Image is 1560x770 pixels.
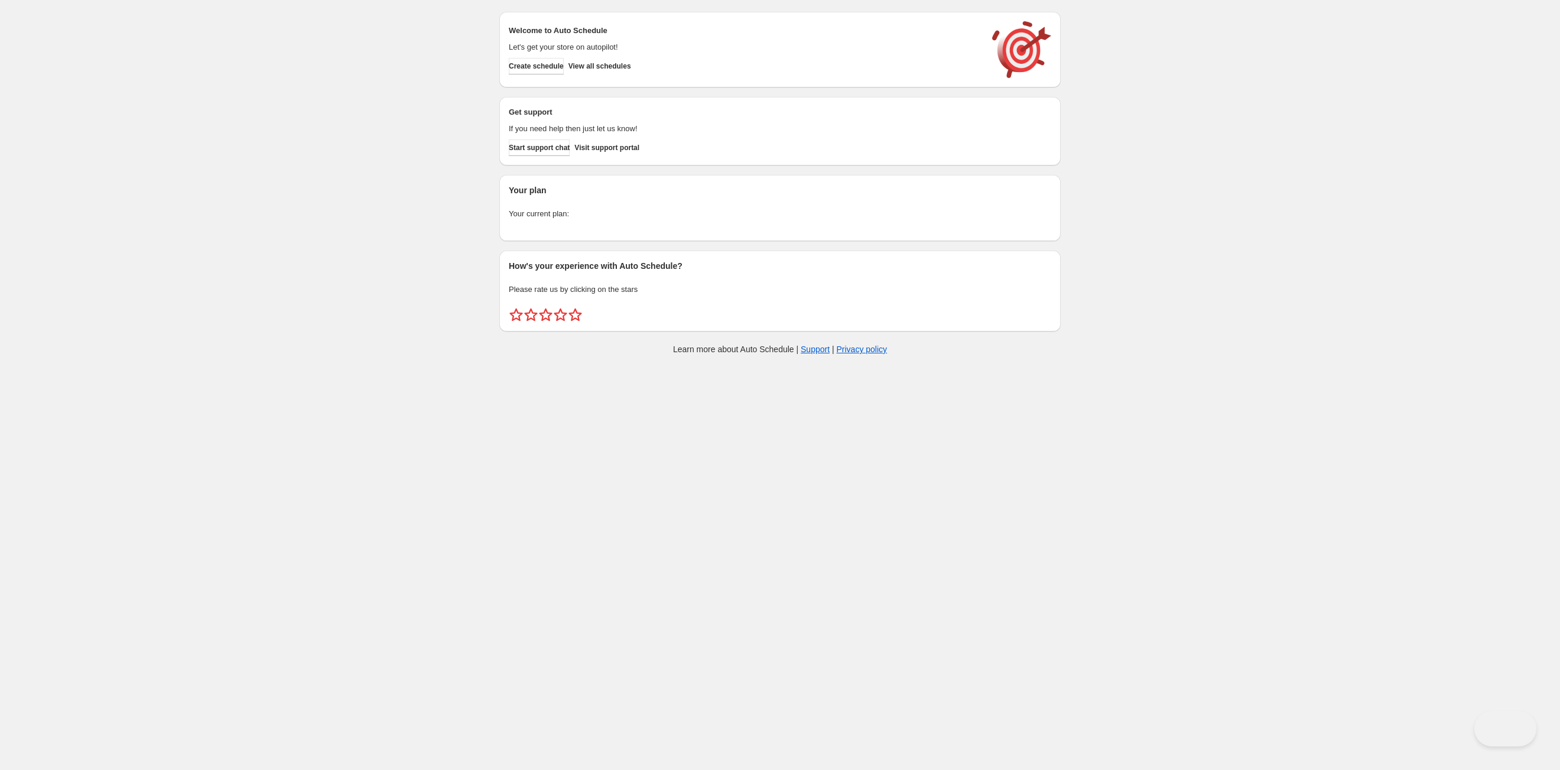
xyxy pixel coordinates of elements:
[509,260,1051,272] h2: How's your experience with Auto Schedule?
[509,25,980,37] h2: Welcome to Auto Schedule
[509,139,570,156] a: Start support chat
[509,61,564,71] span: Create schedule
[568,58,631,74] button: View all schedules
[509,58,564,74] button: Create schedule
[801,345,830,354] a: Support
[1474,711,1536,746] iframe: Toggle Customer Support
[673,343,887,355] p: Learn more about Auto Schedule | |
[574,143,639,152] span: Visit support portal
[837,345,888,354] a: Privacy policy
[509,143,570,152] span: Start support chat
[509,41,980,53] p: Let's get your store on autopilot!
[509,106,980,118] h2: Get support
[568,61,631,71] span: View all schedules
[509,123,980,135] p: If you need help then just let us know!
[574,139,639,156] a: Visit support portal
[509,208,1051,220] p: Your current plan:
[509,284,1051,295] p: Please rate us by clicking on the stars
[509,184,1051,196] h2: Your plan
